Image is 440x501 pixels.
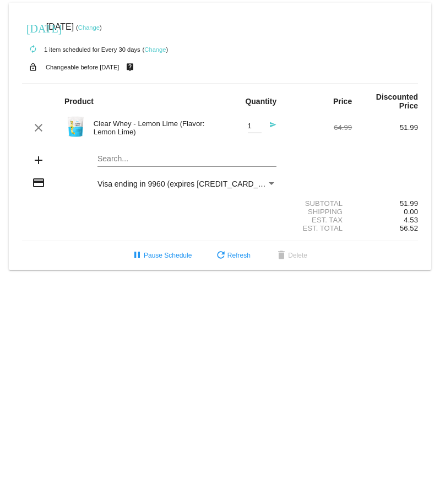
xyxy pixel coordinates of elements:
span: Pause Schedule [131,252,192,259]
small: ( ) [143,46,169,53]
input: Quantity [248,122,262,130]
mat-icon: delete [275,249,288,263]
div: 51.99 [352,199,418,208]
span: Delete [275,252,307,259]
input: Search... [97,155,276,164]
div: 51.99 [352,123,418,132]
div: 64.99 [286,123,352,132]
small: 1 item scheduled for Every 30 days [22,46,140,53]
div: Clear Whey - Lemon Lime (Flavor: Lemon Lime) [88,119,220,136]
a: Change [78,24,100,31]
span: 56.52 [400,224,418,232]
mat-icon: lock_open [26,60,40,74]
span: 4.53 [404,216,418,224]
strong: Price [333,97,352,106]
button: Pause Schedule [122,246,200,265]
strong: Quantity [245,97,276,106]
strong: Discounted Price [376,92,418,110]
mat-icon: refresh [214,249,227,263]
button: Refresh [205,246,259,265]
mat-icon: send [263,121,276,134]
div: Subtotal [286,199,352,208]
mat-icon: pause [131,249,144,263]
mat-icon: add [32,154,45,167]
div: Est. Tax [286,216,352,224]
div: Shipping [286,208,352,216]
mat-icon: autorenew [26,43,40,56]
small: ( ) [76,24,102,31]
span: Refresh [214,252,251,259]
span: 0.00 [404,208,418,216]
mat-icon: credit_card [32,176,45,189]
img: Image-1-Carousel-Whey-Clear-Lemon-Lime.png [64,116,86,138]
button: Delete [266,246,316,265]
span: Visa ending in 9960 (expires [CREDIT_CARD_DATA]) [97,179,282,188]
small: Changeable before [DATE] [46,64,119,70]
mat-select: Payment Method [97,179,276,188]
mat-icon: live_help [123,60,137,74]
strong: Product [64,97,94,106]
div: Est. Total [286,224,352,232]
a: Change [144,46,166,53]
mat-icon: [DATE] [26,21,40,34]
mat-icon: clear [32,121,45,134]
